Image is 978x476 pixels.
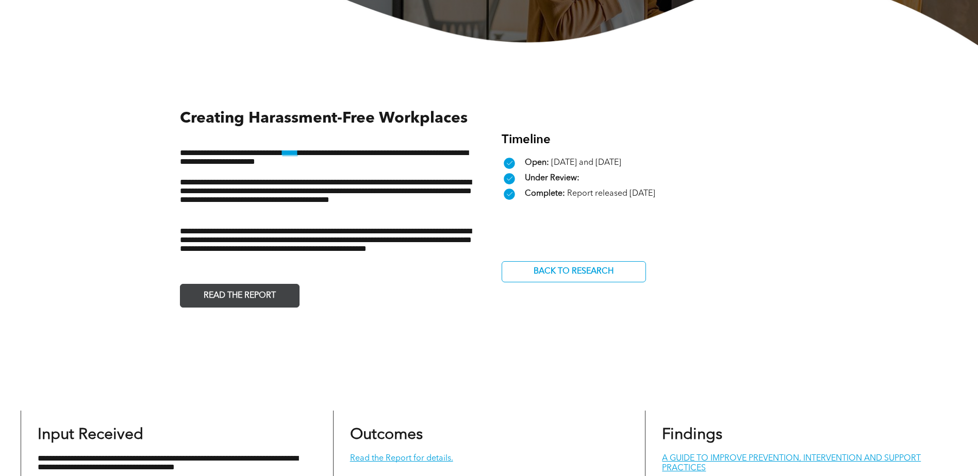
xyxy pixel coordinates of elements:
a: BACK TO RESEARCH [502,261,646,282]
span: Creating Harassment-Free Workplaces [180,111,468,126]
a: A GUIDE TO IMPROVE PREVENTION, INTERVENTION AND SUPPORT PRACTICES [662,454,921,472]
a: READ THE REPORT [180,284,300,308]
span: Timeline [502,134,551,146]
a: Read the Report for details. [350,454,453,463]
span: Under Review: [525,174,579,182]
span: Complete: [525,190,565,198]
span: BACK TO RESEARCH [530,262,617,282]
span: Findings [662,427,722,443]
span: Open: [525,159,549,167]
span: Input Received [38,427,143,443]
span: Outcomes [350,427,423,443]
span: READ THE REPORT [200,286,279,306]
span: [DATE] and [DATE] [551,159,621,167]
span: Report released [DATE] [567,190,655,198]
